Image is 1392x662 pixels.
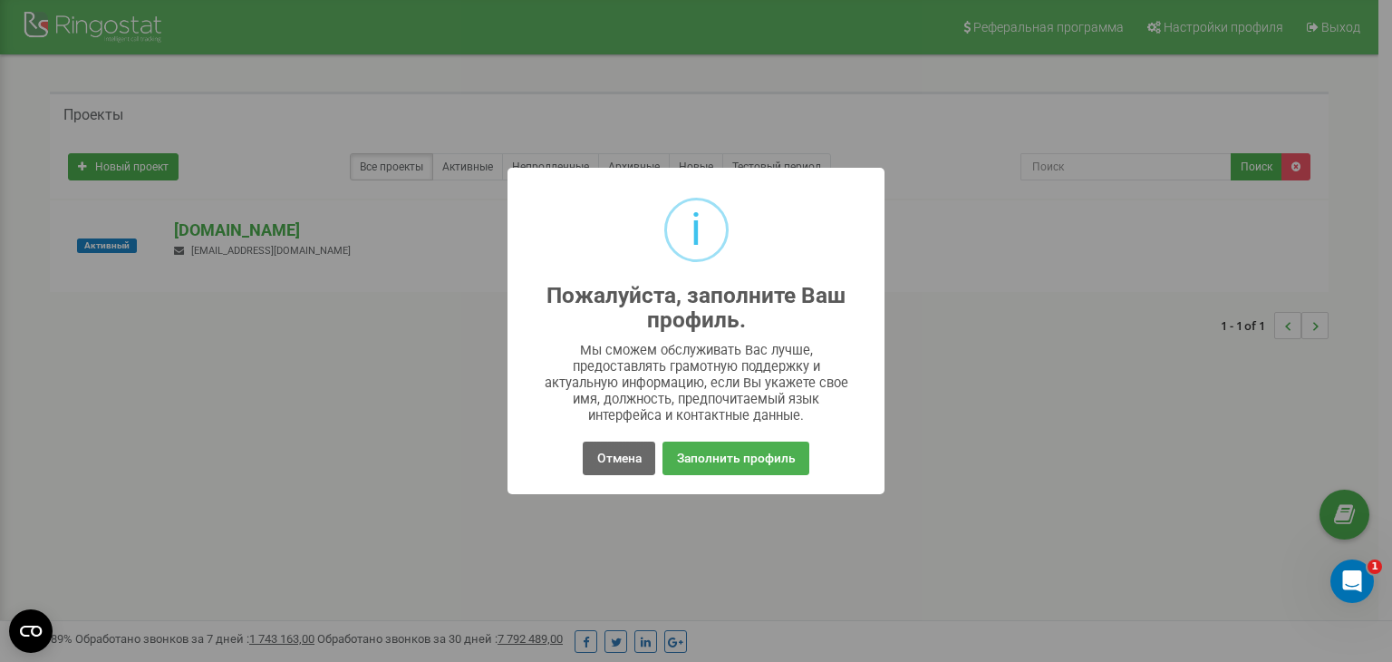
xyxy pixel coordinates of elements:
[544,284,849,333] h2: Пожалуйста, заполните Ваш профиль.
[1368,560,1382,574] span: 1
[1330,560,1374,603] iframe: Intercom live chat
[544,342,849,423] div: Мы сможем обслуживать Вас лучше, предоставлять грамотную поддержку и актуальную информацию, если ...
[9,609,53,653] button: Open CMP widget
[691,200,701,259] div: i
[662,442,808,475] button: Заполнить профиль
[583,442,654,475] button: Отмена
